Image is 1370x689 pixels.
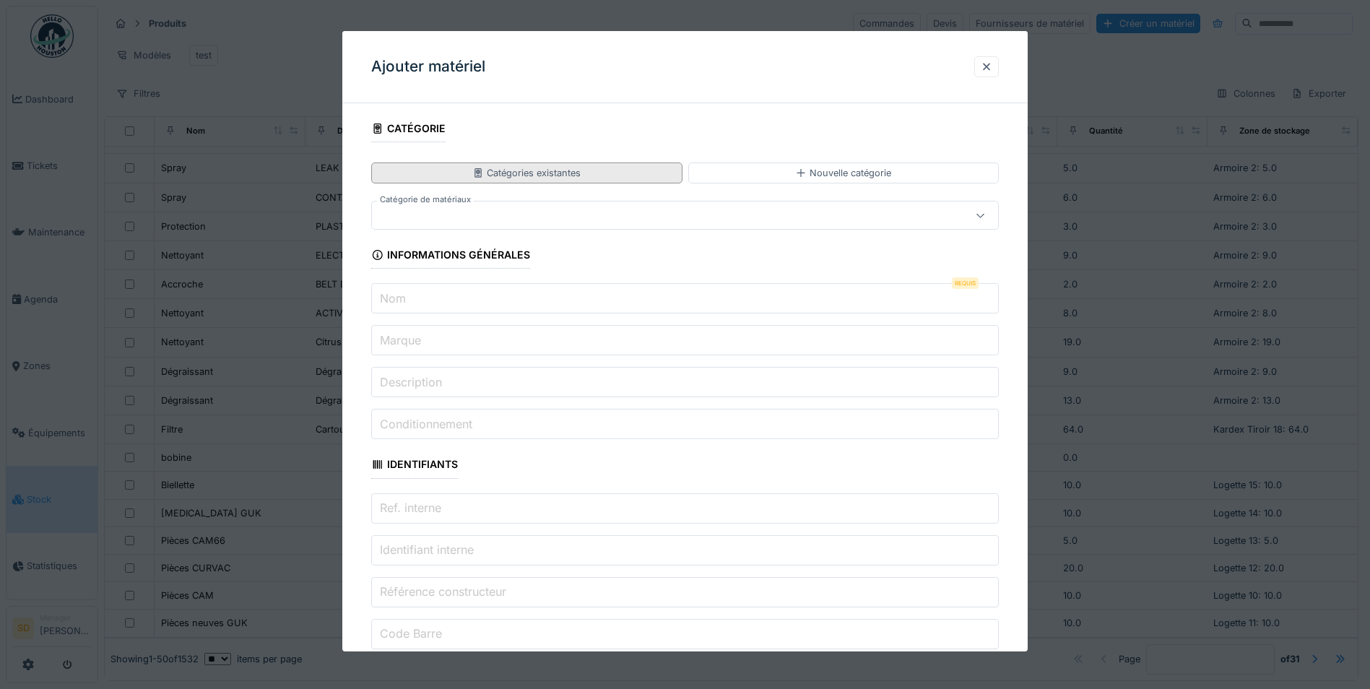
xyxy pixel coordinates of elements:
label: Catégorie de matériaux [377,194,474,206]
div: Nouvelle catégorie [795,166,891,180]
div: Catégories existantes [472,166,581,180]
label: Ref. interne [377,499,444,516]
label: Description [377,373,445,391]
label: Identifiant interne [377,541,477,558]
label: Référence constructeur [377,583,509,600]
label: Nom [377,290,409,307]
div: Requis [952,277,979,289]
div: Catégorie [371,118,446,142]
div: Informations générales [371,244,530,269]
label: Code Barre [377,625,445,642]
label: Conditionnement [377,415,475,433]
label: Marque [377,331,424,349]
div: Identifiants [371,454,458,478]
h3: Ajouter matériel [371,58,485,76]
